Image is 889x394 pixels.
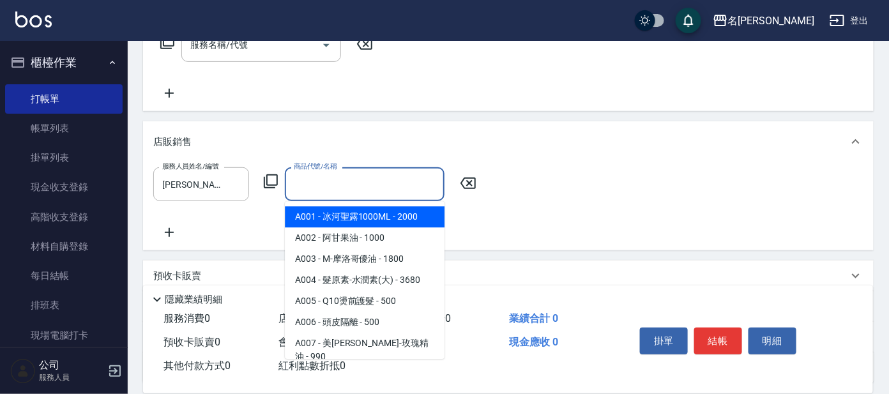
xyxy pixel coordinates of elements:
span: 預收卡販賣 0 [163,336,220,348]
button: Open [316,35,337,56]
button: 櫃檯作業 [5,46,123,79]
span: 其他付款方式 0 [163,360,231,372]
button: save [676,8,701,33]
button: 名[PERSON_NAME] [708,8,819,34]
span: 服務消費 0 [163,312,210,324]
span: A007 - 美[PERSON_NAME]-玫瑰精油 - 990 [285,333,444,367]
a: 排班表 [5,291,123,320]
button: 結帳 [694,328,742,354]
span: A004 - 髮原素-水潤素(大) - 3680 [285,269,444,291]
p: 服務人員 [39,372,104,383]
button: 登出 [824,9,874,33]
div: 預收卡販賣 [143,261,874,291]
span: A003 - M-摩洛哥優油 - 1800 [285,248,444,269]
a: 每日結帳 [5,261,123,291]
a: 現場電腦打卡 [5,321,123,350]
a: 高階收支登錄 [5,202,123,232]
p: 預收卡販賣 [153,269,201,283]
div: 名[PERSON_NAME] [728,13,814,29]
a: 現金收支登錄 [5,172,123,202]
button: 掛單 [640,328,688,354]
a: 打帳單 [5,84,123,114]
p: 店販銷售 [153,135,192,149]
h5: 公司 [39,359,104,372]
a: 材料自購登錄 [5,232,123,261]
span: 業績合計 0 [510,312,559,324]
span: 會員卡販賣 0 [279,336,336,348]
a: 帳單列表 [5,114,123,143]
span: A001 - 冰河聖露1000ML - 2000 [285,206,444,227]
span: A002 - 阿甘果油 - 1000 [285,227,444,248]
div: 店販銷售 [143,121,874,162]
img: Logo [15,11,52,27]
span: 紅利點數折抵 0 [279,360,346,372]
a: 掛單列表 [5,143,123,172]
span: 現金應收 0 [510,336,559,348]
label: 服務人員姓名/編號 [162,162,218,171]
img: Person [10,358,36,384]
span: A005 - Q10燙前護髮 - 500 [285,291,444,312]
button: 明細 [748,328,796,354]
p: 隱藏業績明細 [165,293,222,307]
label: 商品代號/名稱 [294,162,337,171]
span: A006 - 頭皮隔離 - 500 [285,312,444,333]
span: 店販消費 0 [279,312,326,324]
